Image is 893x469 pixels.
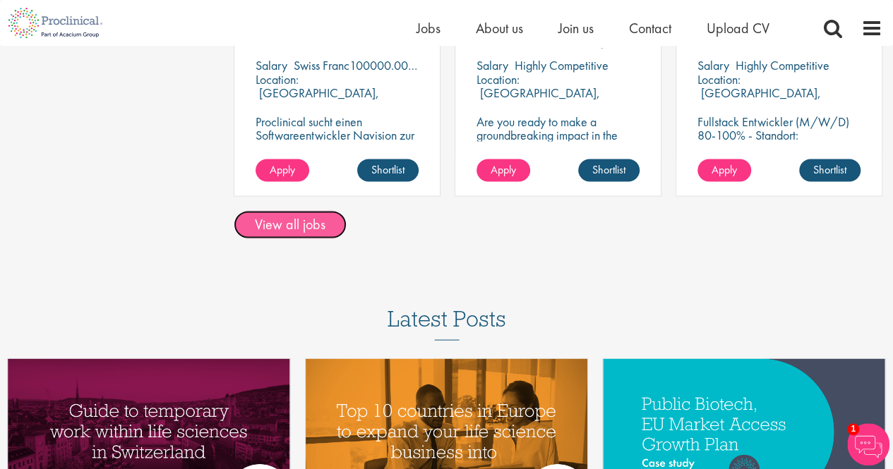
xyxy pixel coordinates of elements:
[256,84,379,114] p: [GEOGRAPHIC_DATA], [GEOGRAPHIC_DATA]
[477,84,600,114] p: [GEOGRAPHIC_DATA], [GEOGRAPHIC_DATA]
[847,423,859,435] span: 1
[256,11,419,47] a: Software Developer Navision
[477,159,530,181] a: Apply
[256,159,309,181] a: Apply
[477,71,520,87] span: Location:
[515,57,609,73] p: Highly Competitive
[799,159,861,181] a: Shortlist
[558,19,594,37] a: Join us
[629,19,671,37] a: Contact
[578,159,640,181] a: Shortlist
[491,162,516,176] span: Apply
[736,57,829,73] p: Highly Competitive
[697,114,861,195] p: Fullstack Entwickler (M/W/D) 80-100% - Standort: [GEOGRAPHIC_DATA], [GEOGRAPHIC_DATA] - Arbeitsze...
[697,71,741,87] span: Location:
[477,57,508,73] span: Salary
[256,71,299,87] span: Location:
[477,114,640,195] p: Are you ready to make a groundbreaking impact in the world of biotechnology? Join a growing compa...
[477,11,640,47] a: Scientific Communications Manager - Oncology
[476,19,523,37] a: About us
[697,57,729,73] span: Salary
[847,423,889,465] img: Chatbot
[357,159,419,181] a: Shortlist
[294,57,583,73] p: Swiss Franc100000.00 - Swiss Franc110000.00 per annum
[707,19,769,37] a: Upload CV
[697,84,821,114] p: [GEOGRAPHIC_DATA], [GEOGRAPHIC_DATA]
[256,57,287,73] span: Salary
[697,159,751,181] a: Apply
[234,210,347,238] a: View all jobs
[712,162,737,176] span: Apply
[256,114,419,181] p: Proclinical sucht einen Softwareentwickler Navision zur dauerhaften Verstärkung des Teams unseres...
[388,306,506,340] h3: Latest Posts
[416,19,440,37] a: Jobs
[270,162,295,176] span: Apply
